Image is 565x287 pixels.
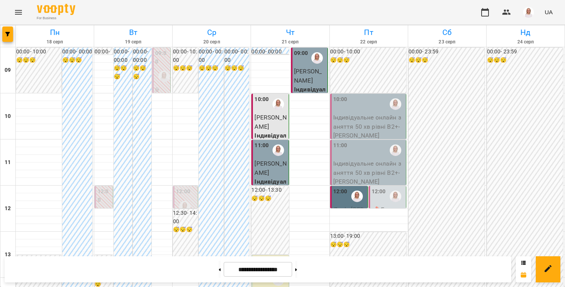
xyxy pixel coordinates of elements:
h6: 23 серп [409,38,485,46]
h6: 19 серп [95,38,171,46]
h6: 😴😴😴 [62,56,92,65]
p: Індивідуальне онлайн заняття 50 хв рівні А1-В1- SENIOR TEACHER [254,177,287,241]
h6: 11 [5,158,11,167]
p: 📌 Безкоштовна консультація з визначення рівня - Консультація | French.etc 💛 [372,205,404,278]
h6: 00:00 - 00:00 [199,48,224,64]
h6: 😴😴😴 [173,64,198,73]
label: 11:00 [254,141,269,150]
p: Індивідуальне онлайн заняття 50 хв рівні А1-В1 [294,85,326,130]
img: Voopty Logo [37,4,75,15]
label: 12:00 [333,187,347,196]
h6: Пн [17,27,93,38]
h6: Пт [331,27,407,38]
span: For Business [37,16,75,21]
span: Дар'я [PERSON_NAME] [333,206,364,231]
label: 12:00 [98,187,111,204]
h6: 10 [5,112,11,121]
p: Індивідуальне онлайн заняття 50 хв рівні А1-В1 [254,131,287,176]
h6: 00:00 - 23:59 [409,48,485,56]
h6: 😴😴😴 [330,241,406,249]
h6: Чт [252,27,328,38]
h6: 😴😴😴 [114,64,132,81]
p: Індивідуальне онлайн заняття 50 хв рівні В2+ - [PERSON_NAME] [333,159,404,186]
h6: 18 серп [17,38,93,46]
img: Анастасія [311,52,323,64]
img: Анастасія [351,191,363,202]
h6: 00:00 - 10:00 [330,48,406,56]
h6: 00:00 - 00:00 [62,48,92,56]
h6: 😴😴😴 [173,226,198,234]
h6: 12 [5,204,11,213]
h6: 00:00 - 10:00 [173,48,198,64]
h6: 00:00 - 00:00 [114,48,132,64]
label: 10:00 [333,95,347,104]
label: 10:00 [254,95,269,104]
h6: 00:00 - 00:00 [133,48,151,64]
h6: 24 серп [488,38,563,46]
span: [PERSON_NAME] [254,160,286,176]
h6: 09 [5,66,11,75]
h6: 00:00 - 00:00 [251,48,289,56]
h6: 😴😴😴 [133,64,151,81]
label: 11:00 [333,141,347,150]
button: UA [542,5,556,19]
h6: 12:00 - 13:30 [251,186,289,194]
span: [PERSON_NAME] [254,114,286,130]
h6: Вт [95,27,171,38]
h6: 13:00 - 19:00 [330,232,406,241]
label: 12:00 [176,187,190,196]
h6: 21 серп [252,38,328,46]
h6: 20 серп [174,38,249,46]
p: Індивідуальне онлайн заняття 50 хв рівні В2+ - [PERSON_NAME] [333,113,404,140]
h6: 😴😴😴 [16,56,61,65]
h6: 😴😴😴 [330,56,406,65]
img: Анастасія [390,98,401,110]
h6: 12:30 - 14:00 [173,209,198,226]
h6: 😴😴😴 [409,56,485,65]
span: UA [545,8,553,16]
h6: Нд [488,27,563,38]
h6: 00:00 - 09:00 [95,48,113,64]
img: Анастасія [390,191,401,202]
label: 12:00 [372,187,386,196]
h6: 00:00 - 09:00 [251,55,289,63]
button: Menu [9,3,28,22]
h6: 00:00 - 10:00 [16,48,61,56]
label: 09:00 [294,49,308,58]
img: Анастасія [158,71,170,82]
h6: Ср [174,27,249,38]
h6: 22 серп [331,38,407,46]
h6: 00:00 - 23:59 [487,48,563,56]
img: Анастасія [273,144,284,156]
h6: Сб [409,27,485,38]
h6: 😴😴😴 [199,64,224,73]
span: [PERSON_NAME] [294,68,322,84]
label: 09:00 [155,49,169,66]
h6: 😴😴😴 [224,64,249,73]
h6: 😴😴😴 [251,194,289,203]
h6: 00:00 - 00:00 [224,48,249,64]
h6: 13 [5,251,11,259]
img: Анастасія [179,201,191,212]
p: 0 [155,85,169,95]
img: Анастасія [390,144,401,156]
img: Анастасія [273,98,284,110]
img: 7b3448e7bfbed3bd7cdba0ed84700e25.png [523,7,534,18]
h6: 😴😴😴 [487,56,563,65]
